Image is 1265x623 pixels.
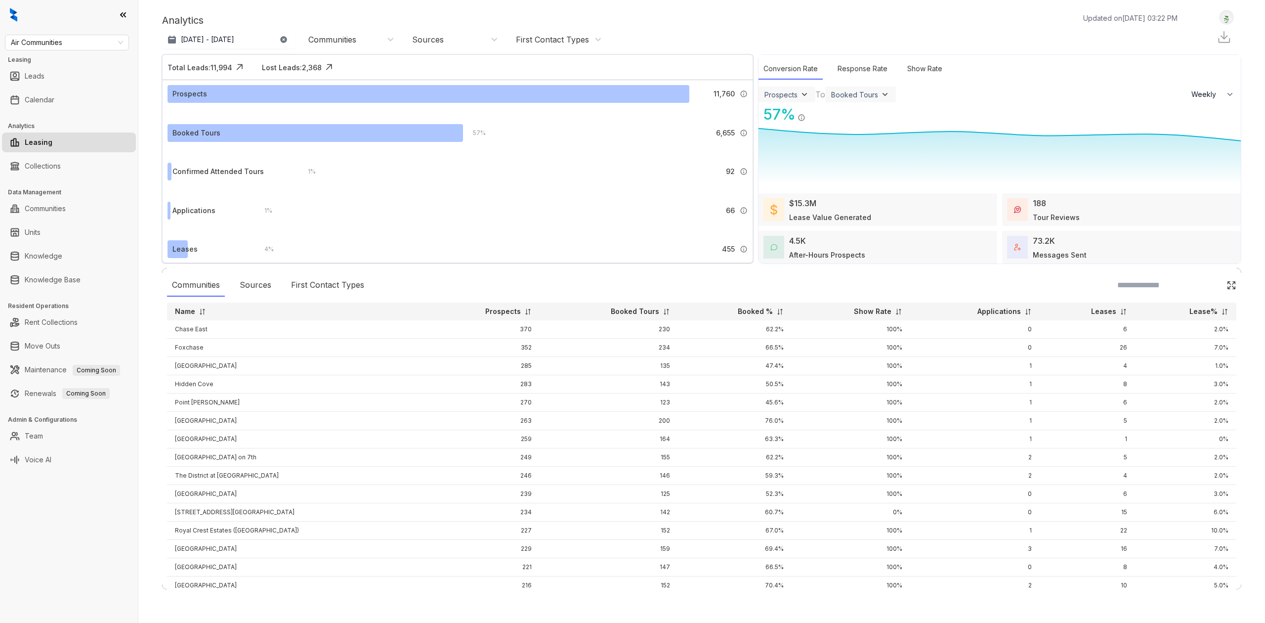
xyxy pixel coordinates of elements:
[1040,558,1136,577] td: 8
[2,90,136,110] li: Calendar
[540,448,678,467] td: 155
[1091,307,1116,316] p: Leases
[485,307,521,316] p: Prospects
[815,89,825,100] div: To
[678,540,792,558] td: 69.4%
[25,384,110,403] a: RenewalsComing Soon
[25,312,78,332] a: Rent Collections
[726,205,735,216] span: 66
[2,312,136,332] li: Rent Collections
[25,90,54,110] a: Calendar
[25,450,51,470] a: Voice AI
[770,204,777,216] img: LeaseValue
[910,467,1040,485] td: 2
[540,503,678,522] td: 142
[1221,308,1228,315] img: sorting
[167,274,225,297] div: Communities
[25,66,44,86] a: Leads
[167,558,425,577] td: [GEOGRAPHIC_DATA]
[2,426,136,446] li: Team
[8,55,138,64] h3: Leasing
[902,58,947,80] div: Show Rate
[540,467,678,485] td: 146
[167,320,425,339] td: Chase East
[167,412,425,430] td: [GEOGRAPHIC_DATA]
[611,307,659,316] p: Booked Tours
[540,320,678,339] td: 230
[25,156,61,176] a: Collections
[764,90,798,99] div: Prospects
[678,485,792,503] td: 52.3%
[25,133,52,152] a: Leasing
[167,357,425,375] td: [GEOGRAPHIC_DATA]
[524,308,532,315] img: sorting
[1135,540,1236,558] td: 7.0%
[1185,86,1241,103] button: Weekly
[308,34,356,45] div: Communities
[8,415,138,424] h3: Admin & Configurations
[910,485,1040,503] td: 0
[678,522,792,540] td: 67.0%
[678,430,792,448] td: 63.3%
[1040,357,1136,375] td: 4
[831,90,878,99] div: Booked Tours
[425,394,540,412] td: 270
[1135,467,1236,485] td: 2.0%
[1135,577,1236,595] td: 5.0%
[789,197,816,209] div: $15.3M
[977,307,1021,316] p: Applications
[792,375,910,394] td: 100%
[8,302,138,311] h3: Resident Operations
[425,503,540,522] td: 234
[199,308,206,315] img: sorting
[726,166,735,177] span: 92
[792,430,910,448] td: 100%
[740,245,748,253] img: Info
[1040,540,1136,558] td: 16
[1033,212,1080,222] div: Tour Reviews
[425,357,540,375] td: 285
[516,34,589,45] div: First Contact Types
[1033,197,1046,209] div: 188
[167,430,425,448] td: [GEOGRAPHIC_DATA]
[425,577,540,595] td: 216
[880,89,890,99] img: ViewFilterArrow
[540,357,678,375] td: 135
[1033,250,1087,260] div: Messages Sent
[232,60,247,75] img: Click Icon
[854,307,891,316] p: Show Rate
[8,122,138,131] h3: Analytics
[1135,522,1236,540] td: 10.0%
[175,307,195,316] p: Name
[792,558,910,577] td: 100%
[10,8,17,22] img: logo
[11,35,123,50] span: Air Communities
[1040,485,1136,503] td: 6
[540,485,678,503] td: 125
[792,357,910,375] td: 100%
[412,34,444,45] div: Sources
[1024,308,1032,315] img: sorting
[172,89,207,99] div: Prospects
[1040,412,1136,430] td: 5
[789,212,871,222] div: Lease Value Generated
[540,339,678,357] td: 234
[1135,503,1236,522] td: 6.0%
[714,89,735,99] span: 11,760
[789,250,865,260] div: After-Hours Prospects
[910,320,1040,339] td: 0
[167,522,425,540] td: Royal Crest Estates ([GEOGRAPHIC_DATA])
[2,336,136,356] li: Move Outs
[167,485,425,503] td: [GEOGRAPHIC_DATA]
[776,308,784,315] img: sorting
[1014,206,1021,213] img: TourReviews
[1040,430,1136,448] td: 1
[1135,339,1236,357] td: 7.0%
[910,540,1040,558] td: 3
[425,412,540,430] td: 263
[2,199,136,219] li: Communities
[1189,307,1218,316] p: Lease%
[740,90,748,98] img: Info
[792,394,910,412] td: 100%
[1120,308,1127,315] img: sorting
